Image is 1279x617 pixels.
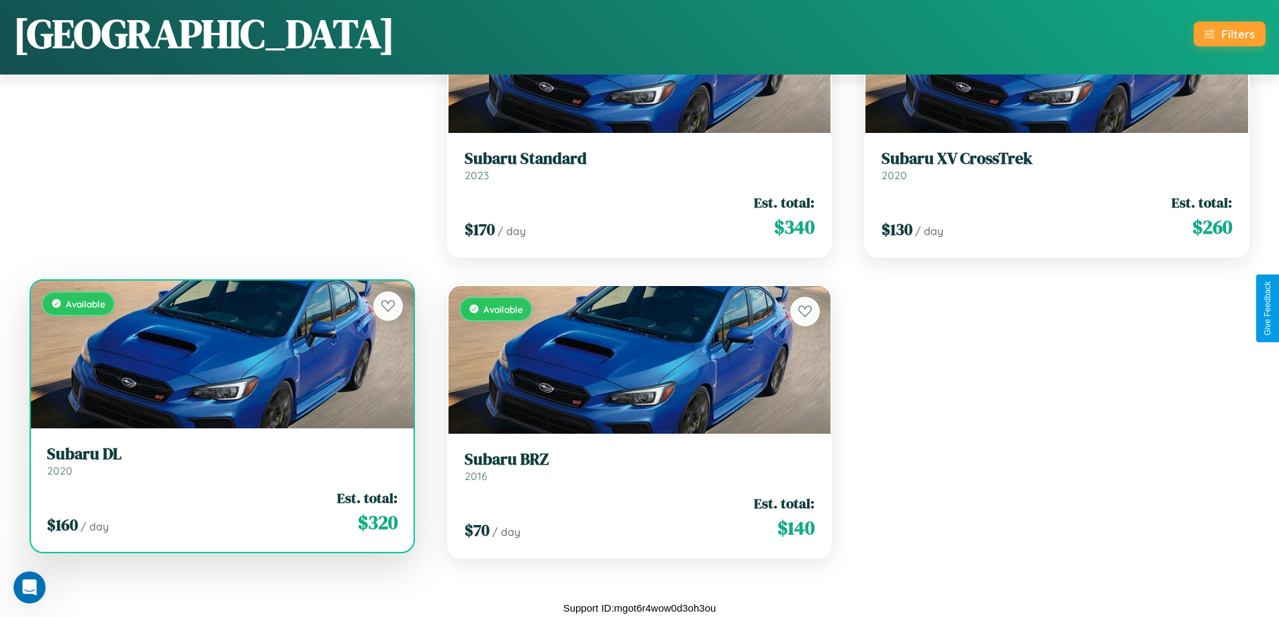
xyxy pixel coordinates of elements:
[1194,21,1266,46] button: Filters
[465,519,489,541] span: $ 70
[47,444,397,464] h3: Subaru DL
[465,169,489,182] span: 2023
[492,525,520,538] span: / day
[465,469,487,483] span: 2016
[754,493,814,513] span: Est. total:
[1172,193,1232,212] span: Est. total:
[13,571,46,604] iframe: Intercom live chat
[774,213,814,240] span: $ 340
[465,450,815,483] a: Subaru BRZ2016
[465,218,495,240] span: $ 170
[13,6,395,61] h1: [GEOGRAPHIC_DATA]
[777,514,814,541] span: $ 140
[882,169,907,182] span: 2020
[66,298,105,310] span: Available
[754,193,814,212] span: Est. total:
[465,149,815,182] a: Subaru Standard2023
[358,509,397,536] span: $ 320
[483,303,523,315] span: Available
[882,149,1232,169] h3: Subaru XV CrossTrek
[915,224,943,238] span: / day
[1263,281,1272,336] div: Give Feedback
[465,149,815,169] h3: Subaru Standard
[81,520,109,533] span: / day
[882,149,1232,182] a: Subaru XV CrossTrek2020
[498,224,526,238] span: / day
[47,444,397,477] a: Subaru DL2020
[47,464,73,477] span: 2020
[563,599,716,617] p: Support ID: mgot6r4wow0d3oh3ou
[465,450,815,469] h3: Subaru BRZ
[882,218,912,240] span: $ 130
[47,514,78,536] span: $ 160
[1192,213,1232,240] span: $ 260
[1221,27,1255,41] div: Filters
[337,488,397,508] span: Est. total:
